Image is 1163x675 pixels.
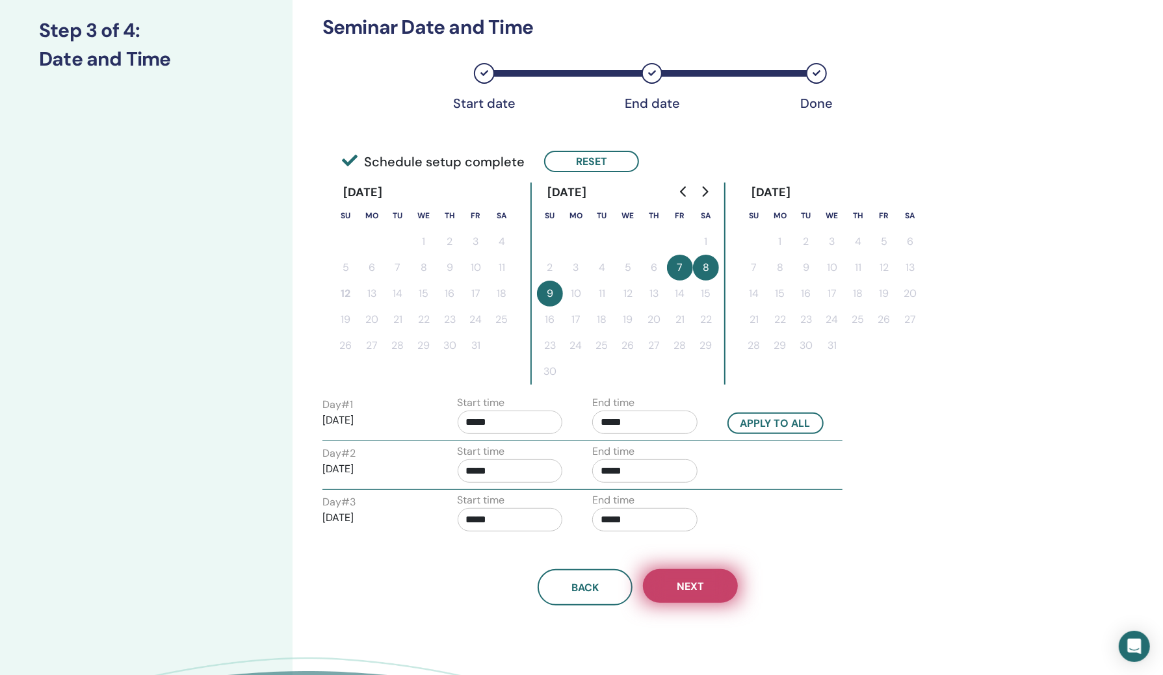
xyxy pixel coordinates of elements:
[741,333,767,359] button: 28
[589,203,615,229] th: Tuesday
[845,255,871,281] button: 11
[537,359,563,385] button: 30
[643,569,738,603] button: Next
[489,229,515,255] button: 4
[693,333,719,359] button: 29
[871,255,897,281] button: 12
[793,307,819,333] button: 23
[452,96,517,111] div: Start date
[767,281,793,307] button: 15
[359,333,385,359] button: 27
[871,307,897,333] button: 26
[793,255,819,281] button: 9
[592,444,634,459] label: End time
[592,395,634,411] label: End time
[615,203,641,229] th: Wednesday
[489,281,515,307] button: 18
[693,281,719,307] button: 15
[489,255,515,281] button: 11
[333,281,359,307] button: 12
[641,203,667,229] th: Thursday
[537,203,563,229] th: Sunday
[673,179,694,205] button: Go to previous month
[538,569,633,605] button: Back
[463,255,489,281] button: 10
[871,281,897,307] button: 19
[537,333,563,359] button: 23
[641,281,667,307] button: 13
[620,96,685,111] div: End date
[537,307,563,333] button: 16
[411,281,437,307] button: 15
[458,444,505,459] label: Start time
[694,179,715,205] button: Go to next month
[871,229,897,255] button: 5
[819,203,845,229] th: Wednesday
[589,333,615,359] button: 25
[741,203,767,229] th: Sunday
[897,307,923,333] button: 27
[458,395,505,411] label: Start time
[563,255,589,281] button: 3
[767,229,793,255] button: 1
[463,281,489,307] button: 17
[571,581,599,594] span: Back
[544,151,639,172] button: Reset
[359,281,385,307] button: 13
[333,255,359,281] button: 5
[767,307,793,333] button: 22
[589,307,615,333] button: 18
[819,333,845,359] button: 31
[693,307,719,333] button: 22
[342,152,525,172] span: Schedule setup complete
[871,203,897,229] th: Friday
[767,333,793,359] button: 29
[537,255,563,281] button: 2
[537,281,563,307] button: 9
[767,203,793,229] th: Monday
[784,96,849,111] div: Done
[667,333,693,359] button: 28
[897,203,923,229] th: Saturday
[322,461,428,477] p: [DATE]
[897,281,923,307] button: 20
[615,307,641,333] button: 19
[793,333,819,359] button: 30
[615,255,641,281] button: 5
[845,281,871,307] button: 18
[589,255,615,281] button: 4
[693,203,719,229] th: Saturday
[677,579,704,593] span: Next
[463,333,489,359] button: 31
[411,229,437,255] button: 1
[741,183,802,203] div: [DATE]
[693,229,719,255] button: 1
[322,494,356,510] label: Day # 3
[641,255,667,281] button: 6
[563,203,589,229] th: Monday
[845,203,871,229] th: Thursday
[489,203,515,229] th: Saturday
[667,307,693,333] button: 21
[463,307,489,333] button: 24
[819,229,845,255] button: 3
[1119,631,1150,662] div: Open Intercom Messenger
[793,229,819,255] button: 2
[667,255,693,281] button: 7
[333,203,359,229] th: Sunday
[641,307,667,333] button: 20
[437,255,463,281] button: 9
[767,255,793,281] button: 8
[845,229,871,255] button: 4
[458,492,505,508] label: Start time
[437,307,463,333] button: 23
[845,307,871,333] button: 25
[563,307,589,333] button: 17
[819,307,845,333] button: 24
[322,446,356,461] label: Day # 2
[741,281,767,307] button: 14
[359,203,385,229] th: Monday
[727,413,824,434] button: Apply to all
[385,281,411,307] button: 14
[437,281,463,307] button: 16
